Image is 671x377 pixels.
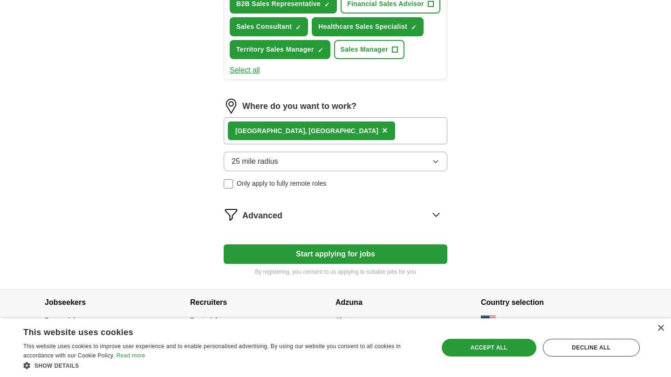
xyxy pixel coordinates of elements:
a: Read more, opens a new window [116,352,145,359]
button: change [571,316,593,326]
span: Healthcare Sales Specialist [318,22,407,32]
button: Sales Manager [334,40,405,59]
span: ✓ [295,24,301,31]
img: location.png [224,99,239,114]
span: 25 mile radius [232,156,278,167]
button: Start applying for jobs [224,244,447,264]
div: Close [657,325,664,332]
button: 25 mile radius [224,152,447,171]
button: Select all [230,65,260,76]
a: Post a job [190,316,219,324]
span: Advanced [242,209,282,222]
h4: Country selection [481,289,626,316]
span: ✓ [318,47,323,54]
div: Accept all [442,339,536,357]
span: Show details [34,363,79,369]
img: US flag [481,316,496,327]
span: ✓ [324,1,330,8]
span: [GEOGRAPHIC_DATA] [500,316,568,326]
span: ✓ [411,24,417,31]
button: Sales Consultant✓ [230,17,308,36]
span: Territory Sales Manager [236,45,314,54]
button: Healthcare Sales Specialist✓ [312,17,424,36]
button: × [382,124,388,138]
div: , [GEOGRAPHIC_DATA] [235,126,378,136]
span: This website uses cookies to improve user experience and to enable personalised advertising. By u... [23,343,401,359]
p: By registering, you consent to us applying to suitable jobs for you [224,268,447,276]
label: Where do you want to work? [242,100,356,113]
div: Show details [23,361,426,370]
div: This website uses cookies [23,324,403,338]
strong: [GEOGRAPHIC_DATA] [235,127,305,135]
span: Only apply to fully remote roles [237,179,326,188]
img: filter [224,207,239,222]
div: Decline all [543,339,640,357]
a: Browse jobs [45,316,80,324]
span: Sales Manager [341,45,389,54]
button: Territory Sales Manager✓ [230,40,330,59]
a: About [335,316,353,324]
span: × [382,125,388,135]
input: Only apply to fully remote roles [224,179,233,188]
span: Sales Consultant [236,22,292,32]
